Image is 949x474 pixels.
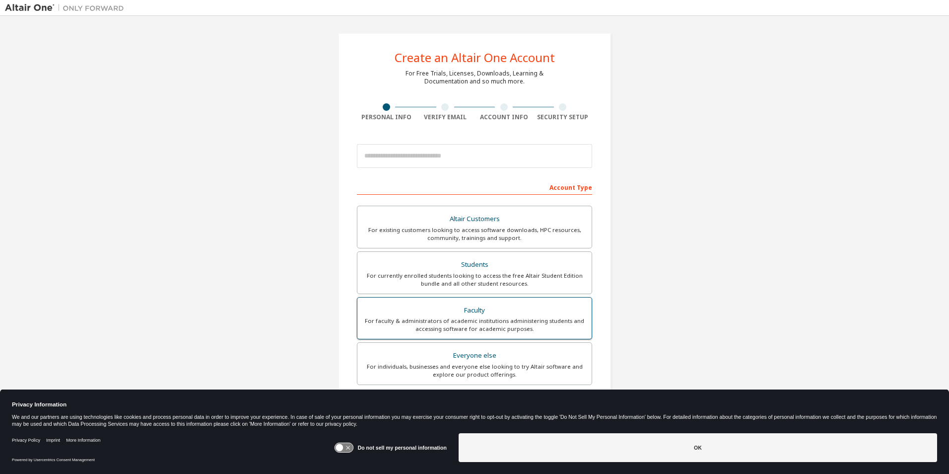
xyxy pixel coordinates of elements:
div: For existing customers looking to access software downloads, HPC resources, community, trainings ... [363,226,586,242]
div: Faculty [363,304,586,317]
div: Create an Altair One Account [395,52,555,64]
div: Security Setup [534,113,593,121]
img: Altair One [5,3,129,13]
div: Everyone else [363,349,586,363]
div: Verify Email [416,113,475,121]
div: Altair Customers [363,212,586,226]
div: Students [363,258,586,272]
div: Account Type [357,179,592,195]
div: For currently enrolled students looking to access the free Altair Student Edition bundle and all ... [363,272,586,288]
div: Account Info [474,113,534,121]
div: For individuals, businesses and everyone else looking to try Altair software and explore our prod... [363,363,586,379]
div: For Free Trials, Licenses, Downloads, Learning & Documentation and so much more. [406,70,543,85]
div: Personal Info [357,113,416,121]
div: For faculty & administrators of academic institutions administering students and accessing softwa... [363,317,586,333]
